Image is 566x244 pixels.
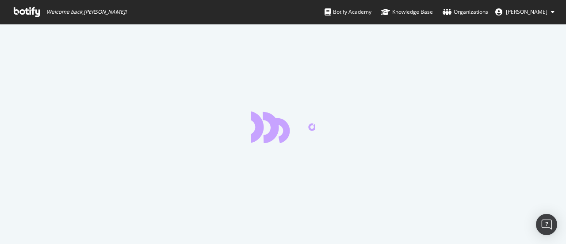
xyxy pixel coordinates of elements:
[251,111,315,143] div: animation
[488,5,562,19] button: [PERSON_NAME]
[46,8,126,15] span: Welcome back, [PERSON_NAME] !
[443,8,488,16] div: Organizations
[381,8,433,16] div: Knowledge Base
[325,8,371,16] div: Botify Academy
[506,8,547,15] span: Eric Brekher
[536,214,557,235] div: Open Intercom Messenger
